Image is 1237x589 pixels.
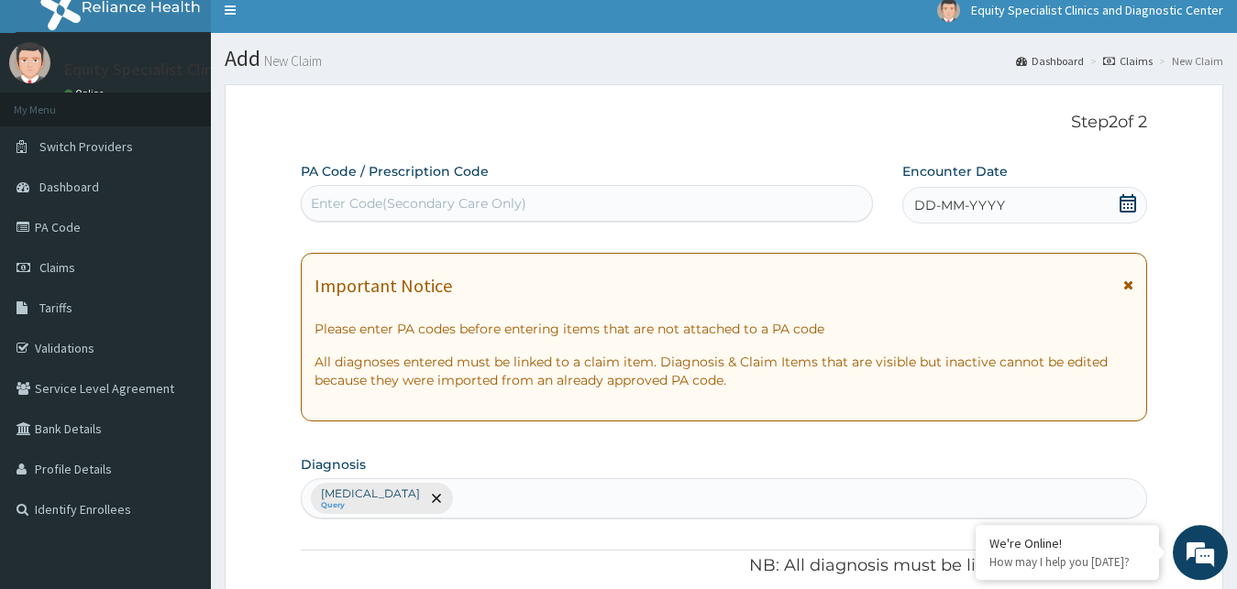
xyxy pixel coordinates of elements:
small: New Claim [260,54,322,68]
h1: Add [225,47,1223,71]
div: We're Online! [989,535,1145,551]
div: Chat with us now [95,103,308,126]
textarea: Type your message and hit 'Enter' [9,394,349,458]
span: Switch Providers [39,138,133,155]
p: NB: All diagnosis must be linked to a claim item [301,554,1148,578]
div: Enter Code(Secondary Care Only) [311,194,526,213]
p: Step 2 of 2 [301,113,1148,133]
a: Dashboard [1016,53,1084,69]
small: Query [321,501,420,510]
h1: Important Notice [315,276,452,296]
span: Dashboard [39,179,99,195]
label: Diagnosis [301,455,366,474]
a: Online [64,87,108,100]
span: Equity Specialist Clinics and Diagnostic Center [971,2,1223,18]
p: How may I help you today? [989,554,1145,570]
span: DD-MM-YYYY [914,196,1005,214]
p: Please enter PA codes before entering items that are not attached to a PA code [315,320,1134,338]
p: Equity Specialist Clinics and Diagnostic Center [64,61,396,78]
span: Claims [39,259,75,276]
img: User Image [9,42,50,83]
span: remove selection option [428,490,445,507]
img: d_794563401_company_1708531726252_794563401 [34,92,74,137]
span: Tariffs [39,300,72,316]
p: [MEDICAL_DATA] [321,486,420,501]
div: Minimize live chat window [301,9,345,53]
label: PA Code / Prescription Code [301,162,489,180]
label: Encounter Date [902,162,1008,180]
li: New Claim [1154,53,1223,69]
span: We're online! [106,178,253,363]
a: Claims [1103,53,1153,69]
p: All diagnoses entered must be linked to a claim item. Diagnosis & Claim Items that are visible bu... [315,353,1134,389]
